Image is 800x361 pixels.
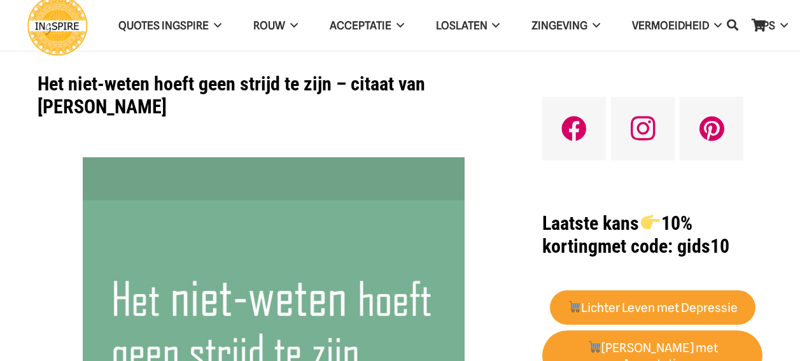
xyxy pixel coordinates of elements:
a: Loslaten [420,10,516,42]
a: 🛒Lichter Leven met Depressie [550,290,755,325]
img: 👉 [641,213,660,232]
a: Facebook [542,97,606,160]
strong: Lichter Leven met Depressie [568,301,738,315]
span: Acceptatie [330,19,391,32]
strong: Laatste kans 10% korting [542,212,692,257]
h1: met code: gids10 [542,212,762,258]
span: VERMOEIDHEID [632,19,709,32]
a: Zingeving [516,10,616,42]
img: 🛒 [568,301,580,313]
h1: Het niet-weten hoeft geen strijd te zijn – citaat van [PERSON_NAME] [38,73,510,118]
a: Instagram [611,97,675,160]
a: VERMOEIDHEID [616,10,738,42]
a: Acceptatie [314,10,420,42]
span: Loslaten [436,19,488,32]
span: QUOTES INGSPIRE [118,19,209,32]
span: ROUW [253,19,285,32]
span: TIPS [754,19,775,32]
a: ROUW [237,10,314,42]
a: Pinterest [680,97,743,160]
img: 🛒 [588,341,600,353]
a: Zoeken [720,10,745,41]
a: QUOTES INGSPIRE [102,10,237,42]
span: Zingeving [531,19,587,32]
